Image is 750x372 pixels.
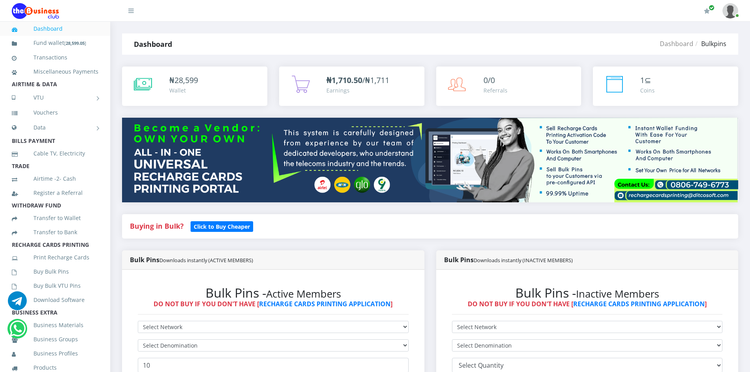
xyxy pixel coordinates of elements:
a: Print Recharge Cards [12,248,98,267]
b: 28,599.05 [66,40,85,46]
a: Airtime -2- Cash [12,170,98,188]
a: ₦1,710.50/₦1,711 Earnings [279,67,424,106]
h2: Bulk Pins - [138,285,409,300]
small: Inactive Members [576,287,659,301]
span: Renew/Upgrade Subscription [709,5,715,11]
a: Buy Bulk Pins [12,263,98,281]
a: Business Groups [12,330,98,348]
a: 0/0 Referrals [436,67,581,106]
small: Active Members [266,287,341,301]
a: Dashboard [12,20,98,38]
a: Dashboard [660,39,693,48]
a: VTU [12,88,98,107]
b: ₦1,710.50 [326,75,362,85]
a: Click to Buy Cheaper [191,221,253,231]
a: Cable TV, Electricity [12,144,98,163]
a: Data [12,118,98,137]
span: 28,599 [174,75,198,85]
a: Fund wallet[28,599.05] [12,34,98,52]
a: Business Materials [12,316,98,334]
a: Download Software [12,291,98,309]
a: Transactions [12,48,98,67]
strong: DO NOT BUY IF YOU DON'T HAVE [ ] [154,300,393,308]
small: Downloads instantly (ACTIVE MEMBERS) [159,257,253,264]
strong: Buying in Bulk? [130,221,183,231]
a: RECHARGE CARDS PRINTING APPLICATION [573,300,705,308]
a: Transfer to Wallet [12,209,98,227]
span: 1 [640,75,644,85]
a: Chat for support [8,297,27,310]
div: ₦ [169,74,198,86]
strong: Bulk Pins [130,255,253,264]
div: ⊆ [640,74,655,86]
b: Click to Buy Cheaper [194,223,250,230]
div: Wallet [169,86,198,94]
li: Bulkpins [693,39,726,48]
small: [ ] [64,40,86,46]
img: User [722,3,738,19]
div: Coins [640,86,655,94]
a: Buy Bulk VTU Pins [12,277,98,295]
img: multitenant_rcp.png [122,118,738,202]
a: Register a Referral [12,184,98,202]
a: Chat for support [9,325,26,338]
a: Miscellaneous Payments [12,63,98,81]
span: 0/0 [483,75,495,85]
img: Logo [12,3,59,19]
span: /₦1,711 [326,75,389,85]
strong: Bulk Pins [444,255,573,264]
a: Vouchers [12,104,98,122]
div: Earnings [326,86,389,94]
div: Referrals [483,86,507,94]
a: Transfer to Bank [12,223,98,241]
strong: DO NOT BUY IF YOU DON'T HAVE [ ] [468,300,707,308]
a: RECHARGE CARDS PRINTING APPLICATION [259,300,391,308]
a: ₦28,599 Wallet [122,67,267,106]
small: Downloads instantly (INACTIVE MEMBERS) [474,257,573,264]
strong: Dashboard [134,39,172,49]
a: Business Profiles [12,344,98,363]
h2: Bulk Pins - [452,285,723,300]
i: Renew/Upgrade Subscription [704,8,710,14]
